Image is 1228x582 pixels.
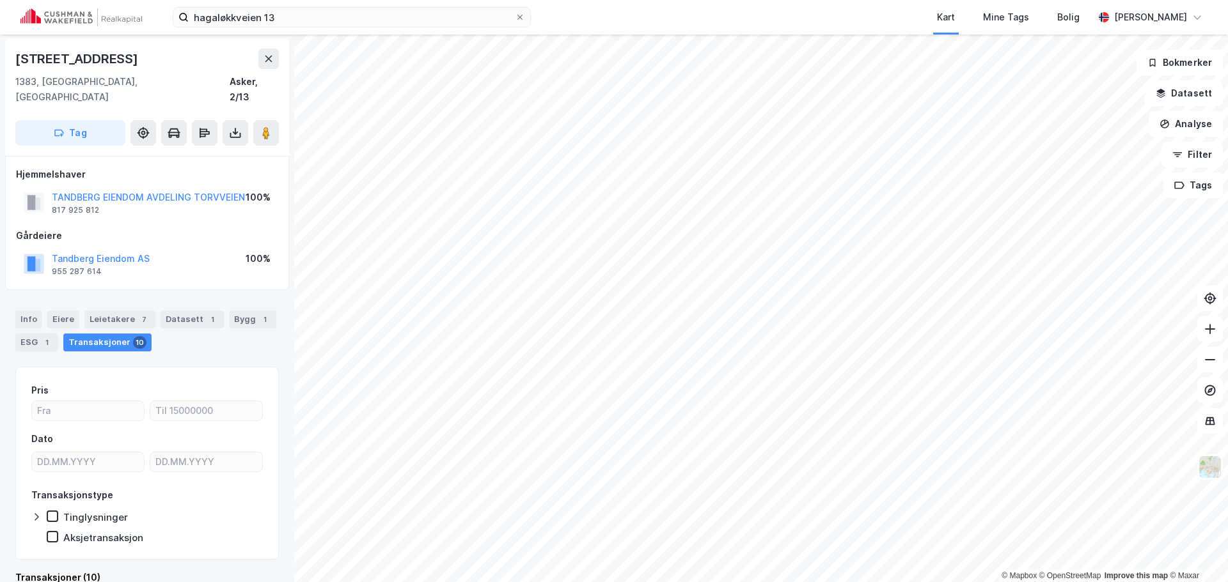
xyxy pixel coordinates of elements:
[15,310,42,328] div: Info
[16,167,278,182] div: Hjemmelshaver
[1198,455,1222,479] img: Z
[15,74,230,105] div: 1383, [GEOGRAPHIC_DATA], [GEOGRAPHIC_DATA]
[63,511,128,523] div: Tinglysninger
[937,10,955,25] div: Kart
[1137,50,1223,75] button: Bokmerker
[15,333,58,351] div: ESG
[229,310,276,328] div: Bygg
[40,336,53,349] div: 1
[983,10,1029,25] div: Mine Tags
[161,310,224,328] div: Datasett
[15,120,125,146] button: Tag
[32,452,144,471] input: DD.MM.YYYY
[133,336,146,349] div: 10
[84,310,155,328] div: Leietakere
[1149,111,1223,137] button: Analyse
[206,313,219,326] div: 1
[246,251,271,266] div: 100%
[16,228,278,243] div: Gårdeiere
[31,487,113,503] div: Transaksjonstype
[189,8,515,27] input: Søk på adresse, matrikkel, gårdeiere, leietakere eller personer
[63,333,152,351] div: Transaksjoner
[32,401,144,420] input: Fra
[1114,10,1187,25] div: [PERSON_NAME]
[1145,80,1223,106] button: Datasett
[1164,521,1228,582] div: Kontrollprogram for chat
[31,383,49,398] div: Pris
[150,401,262,420] input: Til 15000000
[1002,571,1037,580] a: Mapbox
[230,74,279,105] div: Asker, 2/13
[138,313,150,326] div: 7
[63,532,143,544] div: Aksjetransaksjon
[31,431,53,447] div: Dato
[1057,10,1080,25] div: Bolig
[1105,571,1168,580] a: Improve this map
[1164,521,1228,582] iframe: Chat Widget
[20,8,142,26] img: cushman-wakefield-realkapital-logo.202ea83816669bd177139c58696a8fa1.svg
[52,266,102,277] div: 955 287 614
[258,313,271,326] div: 1
[52,205,99,215] div: 817 925 812
[1161,142,1223,167] button: Filter
[15,49,141,69] div: [STREET_ADDRESS]
[1039,571,1101,580] a: OpenStreetMap
[1163,172,1223,198] button: Tags
[150,452,262,471] input: DD.MM.YYYY
[47,310,79,328] div: Eiere
[246,190,271,205] div: 100%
